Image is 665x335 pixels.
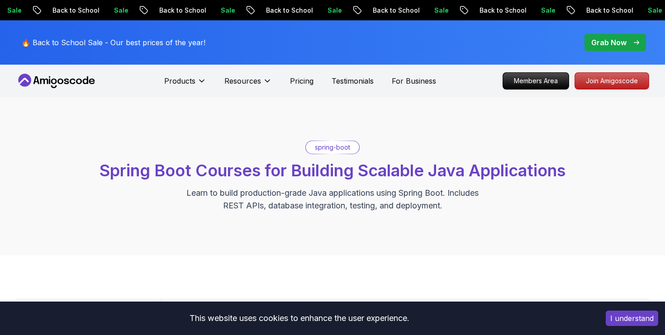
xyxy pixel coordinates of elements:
[572,6,634,15] p: Back to School
[392,75,436,86] a: For Business
[21,37,205,48] p: 🔥 Back to School Sale - Our best prices of the year!
[313,6,342,15] p: Sale
[145,6,207,15] p: Back to School
[290,75,313,86] a: Pricing
[315,143,350,152] p: spring-boot
[465,6,527,15] p: Back to School
[575,72,649,90] a: Join Amigoscode
[164,75,206,94] button: Products
[575,73,649,89] p: Join Amigoscode
[503,72,569,90] a: Members Area
[207,6,236,15] p: Sale
[606,311,658,326] button: Accept cookies
[100,6,129,15] p: Sale
[332,75,374,86] a: Testimonials
[359,6,420,15] p: Back to School
[224,75,261,86] p: Resources
[180,187,484,212] p: Learn to build production-grade Java applications using Spring Boot. Includes REST APIs, database...
[420,6,449,15] p: Sale
[634,6,663,15] p: Sale
[7,308,592,328] div: This website uses cookies to enhance the user experience.
[252,6,313,15] p: Back to School
[527,6,556,15] p: Sale
[38,6,100,15] p: Back to School
[591,37,627,48] p: Grab Now
[224,75,272,94] button: Resources
[164,75,195,86] p: Products
[100,160,565,180] span: Spring Boot Courses for Building Scalable Java Applications
[503,73,569,89] p: Members Area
